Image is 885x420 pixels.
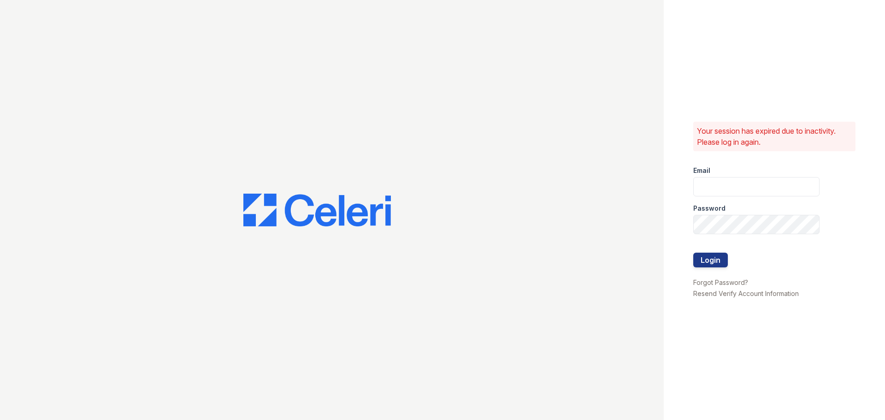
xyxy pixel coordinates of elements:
label: Email [693,166,710,175]
a: Resend Verify Account Information [693,290,799,297]
label: Password [693,204,726,213]
button: Login [693,253,728,267]
img: CE_Logo_Blue-a8612792a0a2168367f1c8372b55b34899dd931a85d93a1a3d3e32e68fde9ad4.png [243,194,391,227]
a: Forgot Password? [693,278,748,286]
p: Your session has expired due to inactivity. Please log in again. [697,125,852,148]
